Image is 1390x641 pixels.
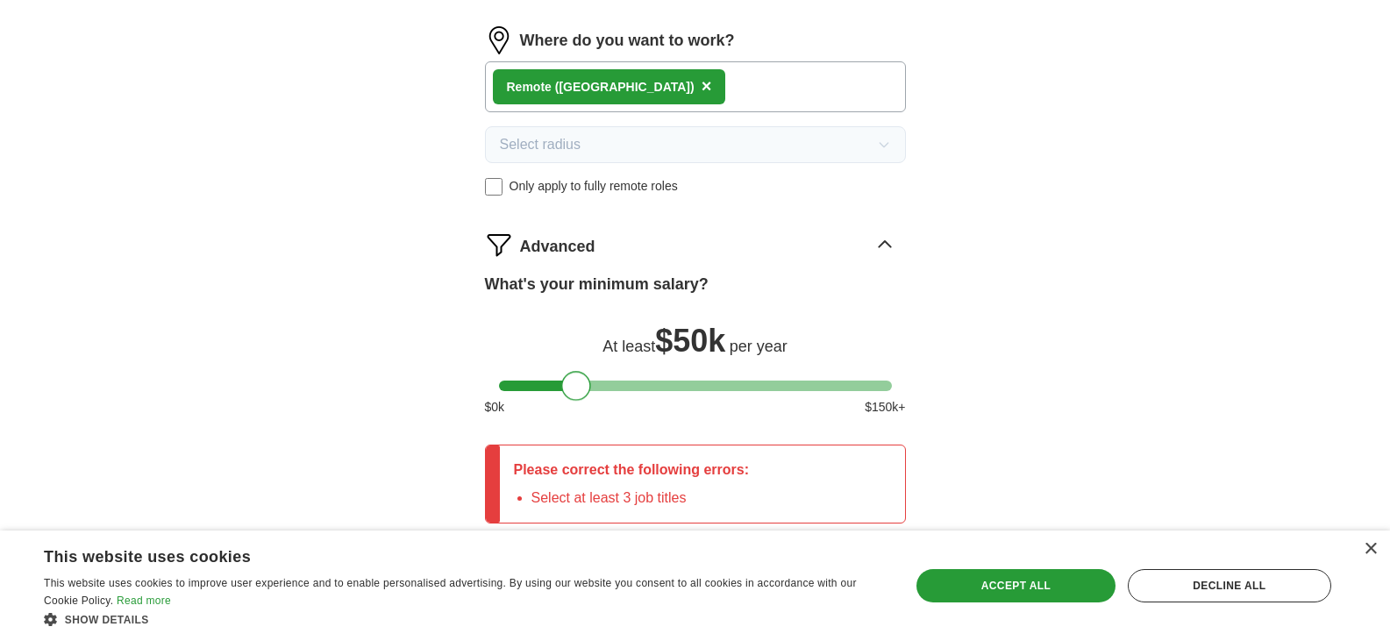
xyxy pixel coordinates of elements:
[702,76,712,96] span: ×
[485,178,503,196] input: Only apply to fully remote roles
[485,398,505,417] span: $ 0 k
[730,338,788,355] span: per year
[702,74,712,100] button: ×
[510,177,678,196] span: Only apply to fully remote roles
[507,78,695,96] div: Remote ([GEOGRAPHIC_DATA])
[1364,543,1377,556] div: Close
[65,614,149,626] span: Show details
[500,134,581,155] span: Select radius
[1128,569,1331,602] div: Decline all
[44,610,885,628] div: Show details
[531,488,750,509] li: Select at least 3 job titles
[44,577,857,607] span: This website uses cookies to improve user experience and to enable personalised advertising. By u...
[485,231,513,259] img: filter
[44,541,841,567] div: This website uses cookies
[520,29,735,53] label: Where do you want to work?
[485,273,709,296] label: What's your minimum salary?
[865,398,905,417] span: $ 150 k+
[514,459,750,481] p: Please correct the following errors:
[655,323,725,359] span: $ 50k
[520,235,595,259] span: Advanced
[485,26,513,54] img: location.png
[117,595,171,607] a: Read more, opens a new window
[916,569,1116,602] div: Accept all
[602,338,655,355] span: At least
[485,126,906,163] button: Select radius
